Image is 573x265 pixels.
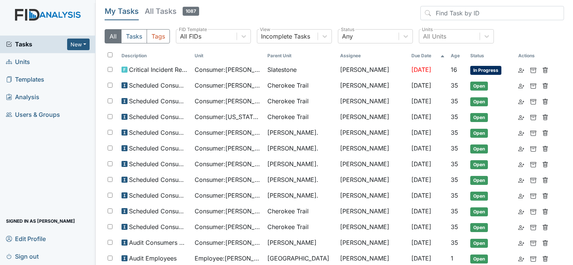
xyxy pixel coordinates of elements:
[195,238,261,247] span: Consumer : [PERSON_NAME]
[467,49,515,62] th: Toggle SortBy
[129,112,188,121] span: Scheduled Consumer Chart Review
[451,223,458,231] span: 35
[411,192,431,199] span: [DATE]
[129,238,188,247] span: Audit Consumers Charts
[411,97,431,105] span: [DATE]
[6,40,67,49] span: Tasks
[342,32,353,41] div: Any
[195,81,261,90] span: Consumer : [PERSON_NAME]
[542,112,548,121] a: Delete
[451,66,457,73] span: 16
[195,159,261,168] span: Consumer : [PERSON_NAME]
[195,65,261,74] span: Consumer : [PERSON_NAME]
[451,82,458,89] span: 35
[423,32,446,41] div: All Units
[129,191,188,200] span: Scheduled Consumer Chart Review
[451,97,458,105] span: 35
[192,49,264,62] th: Toggle SortBy
[530,97,536,106] a: Archive
[530,159,536,168] a: Archive
[129,97,188,106] span: Scheduled Consumer Chart Review
[515,49,553,62] th: Actions
[337,49,408,62] th: Assignee
[530,191,536,200] a: Archive
[267,144,318,153] span: [PERSON_NAME].
[411,113,431,121] span: [DATE]
[542,128,548,137] a: Delete
[448,49,467,62] th: Toggle SortBy
[411,223,431,231] span: [DATE]
[542,81,548,90] a: Delete
[408,49,448,62] th: Toggle SortBy
[267,128,318,137] span: [PERSON_NAME].
[6,91,39,103] span: Analysis
[470,97,488,106] span: Open
[195,112,261,121] span: Consumer : [US_STATE][PERSON_NAME]
[195,144,261,153] span: Consumer : [PERSON_NAME]
[267,191,318,200] span: [PERSON_NAME].
[261,32,310,41] div: Incomplete Tasks
[470,239,488,248] span: Open
[267,81,309,90] span: Cherokee Trail
[267,222,309,231] span: Cherokee Trail
[470,160,488,169] span: Open
[470,129,488,138] span: Open
[145,6,199,16] h5: All Tasks
[129,222,188,231] span: Scheduled Consumer Chart Review
[470,144,488,153] span: Open
[267,159,318,168] span: [PERSON_NAME].
[530,144,536,153] a: Archive
[195,175,261,184] span: Consumer : [PERSON_NAME]
[267,112,309,121] span: Cherokee Trail
[542,238,548,247] a: Delete
[180,32,201,41] div: All FIDs
[267,175,318,184] span: [PERSON_NAME].
[451,192,458,199] span: 35
[420,6,564,20] input: Find Task by ID
[147,29,170,43] button: Tags
[121,29,147,43] button: Tasks
[411,176,431,183] span: [DATE]
[451,207,458,215] span: 35
[337,204,408,219] td: [PERSON_NAME]
[470,255,488,264] span: Open
[470,192,488,201] span: Open
[129,175,188,184] span: Scheduled Consumer Chart Review
[183,7,199,16] span: 1087
[451,144,458,152] span: 35
[337,141,408,156] td: [PERSON_NAME]
[129,207,188,216] span: Scheduled Consumer Chart Review
[337,219,408,235] td: [PERSON_NAME]
[6,250,39,262] span: Sign out
[129,65,188,74] span: Critical Incident Report
[337,156,408,172] td: [PERSON_NAME]
[530,238,536,247] a: Archive
[411,207,431,215] span: [DATE]
[470,207,488,216] span: Open
[195,191,261,200] span: Consumer : [PERSON_NAME]
[451,113,458,121] span: 35
[470,66,501,75] span: In Progress
[267,207,309,216] span: Cherokee Trail
[411,255,431,262] span: [DATE]
[451,255,453,262] span: 1
[6,215,75,227] span: Signed in as [PERSON_NAME]
[451,160,458,168] span: 35
[530,65,536,74] a: Archive
[108,52,112,57] input: Toggle All Rows Selected
[105,29,170,43] div: Type filter
[530,254,536,263] a: Archive
[6,74,44,85] span: Templates
[337,78,408,94] td: [PERSON_NAME]
[267,254,329,263] span: [GEOGRAPHIC_DATA]
[451,129,458,136] span: 35
[542,97,548,106] a: Delete
[105,6,139,16] h5: My Tasks
[6,233,46,244] span: Edit Profile
[411,144,431,152] span: [DATE]
[6,109,60,121] span: Users & Groups
[530,207,536,216] a: Archive
[129,254,177,263] span: Audit Employees
[337,172,408,188] td: [PERSON_NAME]
[530,81,536,90] a: Archive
